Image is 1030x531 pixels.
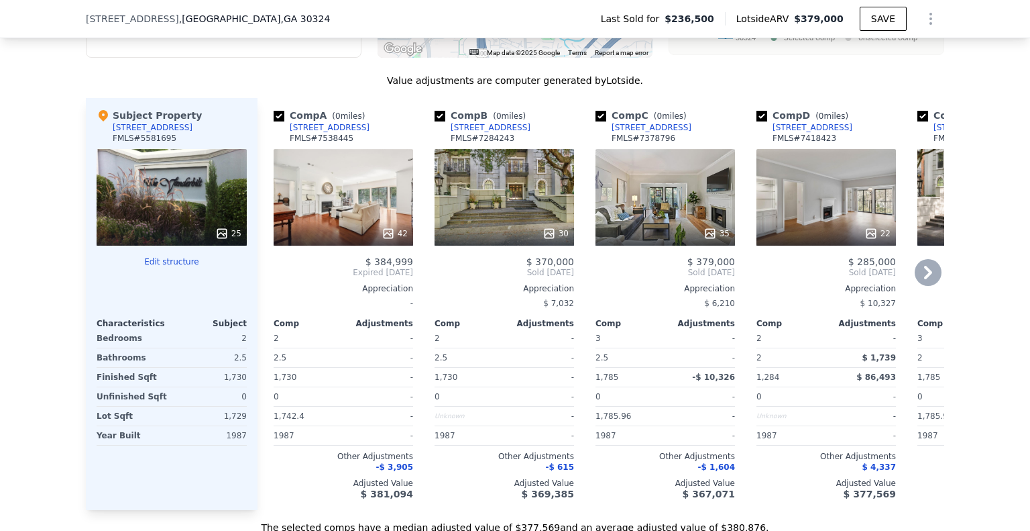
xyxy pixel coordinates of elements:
div: Subject [172,318,247,329]
div: - [829,329,896,348]
div: Adjusted Value [435,478,574,489]
a: [STREET_ADDRESS] [435,122,530,133]
div: Other Adjustments [595,451,735,462]
div: - [668,348,735,367]
span: 2 [435,334,440,343]
a: Report a map error [595,49,648,56]
div: - [668,387,735,406]
div: 2 [756,348,823,367]
div: Comp C [595,109,692,122]
div: [STREET_ADDRESS] [290,122,369,133]
text: 30324 [736,34,756,42]
div: [STREET_ADDRESS] [451,122,530,133]
span: 0 [496,111,502,121]
div: Comp [917,318,987,329]
div: FMLS # 7284243 [451,133,514,144]
div: - [829,387,896,406]
div: - [507,407,574,426]
span: $ 1,739 [862,353,896,363]
div: Comp D [756,109,854,122]
div: 35 [703,227,730,240]
span: ( miles) [327,111,370,121]
div: Comp B [435,109,531,122]
div: 1987 [274,426,341,445]
a: [STREET_ADDRESS] [274,122,369,133]
div: Other Adjustments [756,451,896,462]
div: Appreciation [435,283,574,294]
div: 2.5 [274,348,341,367]
span: Lotside ARV [736,12,794,26]
span: ( miles) [810,111,854,121]
span: Expired [DATE] [274,267,413,278]
span: -$ 10,326 [692,373,735,382]
div: - [346,407,413,426]
span: $ 4,337 [862,463,896,472]
span: $ 381,094 [361,489,413,499]
div: - [346,348,413,367]
a: [STREET_ADDRESS] [917,122,1013,133]
div: Appreciation [595,283,735,294]
div: Unknown [756,407,823,426]
div: - [829,426,896,445]
div: Other Adjustments [435,451,574,462]
div: - [507,426,574,445]
div: FMLS # 7476634 [933,133,997,144]
a: [STREET_ADDRESS] [756,122,852,133]
span: 0 [917,392,923,401]
div: - [346,426,413,445]
span: $ 6,210 [704,299,735,308]
div: 1987 [174,426,247,445]
span: $236,500 [665,12,714,26]
span: 0 [656,111,662,121]
span: -$ 615 [545,463,574,472]
div: Adjusted Value [595,478,735,489]
img: Google [381,40,425,58]
div: - [668,329,735,348]
span: 0 [819,111,824,121]
div: Comp A [274,109,370,122]
div: - [829,407,896,426]
div: Adjustments [343,318,413,329]
div: 1,730 [174,368,247,387]
span: 1,785 [917,373,940,382]
span: $ 379,000 [687,256,735,267]
span: 3 [917,334,923,343]
div: FMLS # 7418423 [772,133,836,144]
div: Comp [595,318,665,329]
span: 2 [756,334,762,343]
div: Lot Sqft [97,407,169,426]
div: 2.5 [595,348,663,367]
span: $379,000 [794,13,844,24]
button: Keyboard shortcuts [469,49,479,55]
span: $ 369,385 [522,489,574,499]
div: Comp [435,318,504,329]
span: , [GEOGRAPHIC_DATA] [179,12,331,26]
div: 30 [542,227,569,240]
a: Open this area in Google Maps (opens a new window) [381,40,425,58]
span: Sold [DATE] [756,267,896,278]
span: $ 10,327 [860,299,896,308]
div: 22 [864,227,891,240]
div: 25 [215,227,241,240]
div: Other Adjustments [274,451,413,462]
span: $ 384,999 [365,256,413,267]
div: 1987 [917,426,984,445]
div: Value adjustments are computer generated by Lotside . [86,74,944,87]
span: ( miles) [648,111,692,121]
span: Sold [DATE] [435,267,574,278]
span: $ 367,071 [683,489,735,499]
div: FMLS # 7538445 [290,133,353,144]
span: 1,730 [435,373,457,382]
text: Unselected Comp [858,34,917,42]
div: 42 [382,227,408,240]
div: Comp [274,318,343,329]
span: 0 [756,392,762,401]
div: Appreciation [274,283,413,294]
div: Bedrooms [97,329,169,348]
div: 2.5 [435,348,502,367]
div: - [507,368,574,387]
div: Appreciation [756,283,896,294]
span: 1,742.4 [274,412,304,421]
div: [STREET_ADDRESS] [612,122,691,133]
div: 2.5 [174,348,247,367]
